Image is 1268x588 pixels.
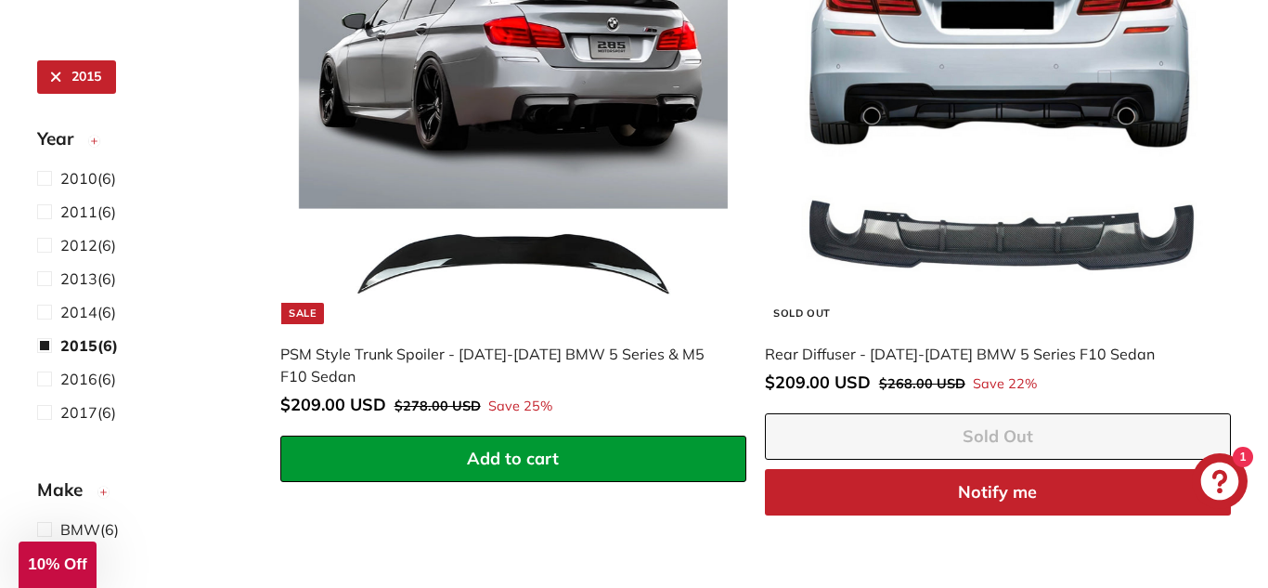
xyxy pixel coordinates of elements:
span: 2013 [60,269,97,288]
span: Add to cart [467,448,559,469]
span: Sold Out [963,425,1033,447]
span: 10% Off [28,555,86,573]
button: Make [37,471,251,517]
span: $268.00 USD [879,375,965,392]
span: $278.00 USD [395,398,481,414]
span: $209.00 USD [765,372,871,393]
span: Make [37,476,97,503]
span: 2014 [60,303,97,321]
span: $209.00 USD [280,394,386,415]
span: 2017 [60,403,97,422]
span: (6) [60,401,116,424]
span: 2011 [60,203,97,221]
div: Sold Out [766,303,837,324]
button: Notify me [765,469,1231,516]
span: Year [37,124,87,151]
span: (6) [60,368,116,390]
span: (6) [60,201,116,223]
span: (6) [60,268,116,290]
div: Sale [281,303,324,324]
inbox-online-store-chat: Shopify online store chat [1186,453,1253,514]
div: PSM Style Trunk Spoiler - [DATE]-[DATE] BMW 5 Series & M5 F10 Sedan [280,343,728,387]
button: Year [37,120,251,166]
span: 2010 [60,169,97,188]
span: BMW [60,520,100,539]
span: 2015 [60,336,97,355]
span: 2012 [60,236,97,255]
button: Add to cart [280,436,746,482]
span: (6) [60,334,118,357]
div: 10% Off [19,542,97,588]
span: (6) [60,234,116,256]
span: (6) [60,167,116,189]
span: Save 25% [488,397,552,417]
div: Rear Diffuser - [DATE]-[DATE] BMW 5 Series F10 Sedan [765,343,1212,365]
button: Sold Out [765,413,1231,460]
span: Save 22% [973,374,1037,395]
span: (6) [60,518,119,541]
span: (6) [60,301,116,323]
span: 2016 [60,370,97,388]
a: 2015 [37,60,116,94]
